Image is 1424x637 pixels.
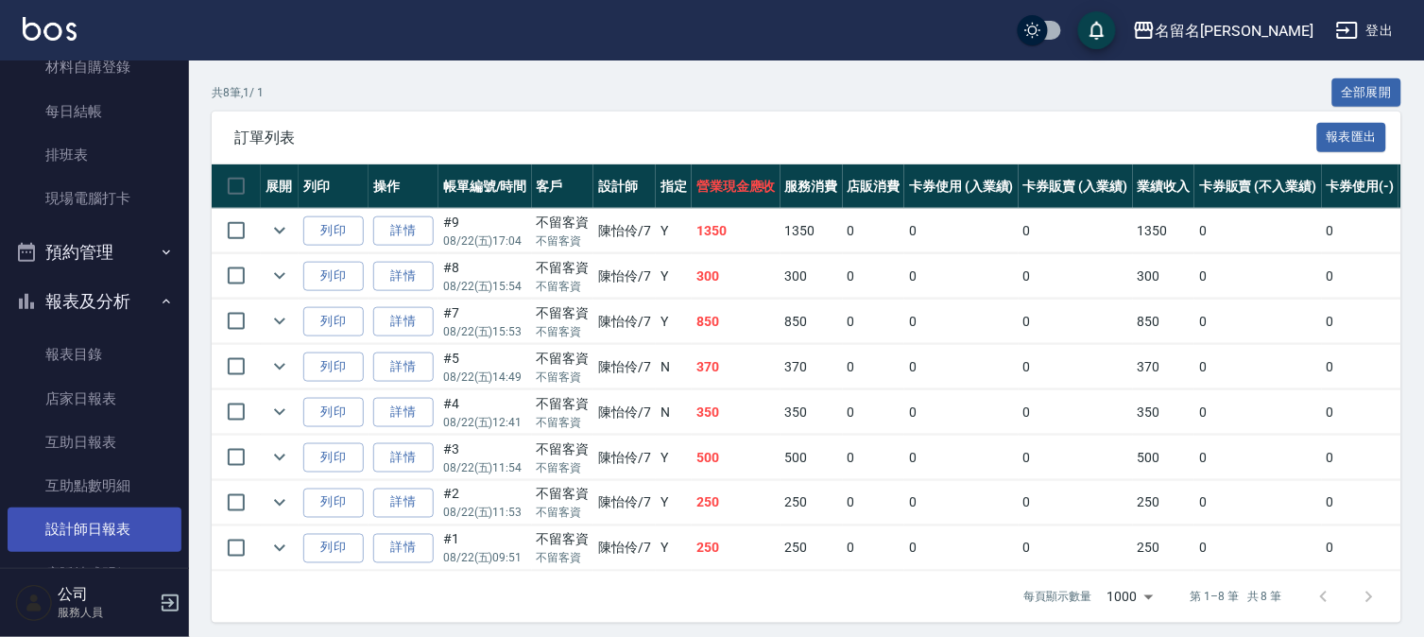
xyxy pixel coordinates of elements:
[781,209,843,253] td: 1350
[1133,300,1195,344] td: 850
[593,436,656,480] td: 陳怡伶 /7
[8,133,181,177] a: 排班表
[303,307,364,336] button: 列印
[15,584,53,622] img: Person
[692,300,781,344] td: 850
[1133,481,1195,525] td: 250
[781,254,843,299] td: 300
[8,228,181,277] button: 預約管理
[1019,254,1133,299] td: 0
[1322,345,1399,389] td: 0
[373,307,434,336] a: 詳情
[8,508,181,551] a: 設計師日報表
[904,436,1019,480] td: 0
[1322,390,1399,435] td: 0
[843,209,905,253] td: 0
[303,489,364,518] button: 列印
[593,526,656,571] td: 陳怡伶 /7
[1133,254,1195,299] td: 300
[1019,436,1133,480] td: 0
[537,505,590,522] p: 不留客資
[1100,572,1160,623] div: 1000
[1194,436,1321,480] td: 0
[537,459,590,476] p: 不留客資
[438,390,532,435] td: #4
[656,209,692,253] td: Y
[1078,11,1116,49] button: save
[266,307,294,336] button: expand row
[266,216,294,245] button: expand row
[1019,526,1133,571] td: 0
[1317,128,1387,146] a: 報表匯出
[438,300,532,344] td: #7
[593,300,656,344] td: 陳怡伶 /7
[904,526,1019,571] td: 0
[781,526,843,571] td: 250
[1322,254,1399,299] td: 0
[781,300,843,344] td: 850
[1191,589,1282,606] p: 第 1–8 筆 共 8 筆
[1322,526,1399,571] td: 0
[234,129,1317,147] span: 訂單列表
[1019,300,1133,344] td: 0
[1019,481,1133,525] td: 0
[537,530,590,550] div: 不留客資
[692,254,781,299] td: 300
[843,481,905,525] td: 0
[656,164,692,209] th: 指定
[1019,390,1133,435] td: 0
[593,164,656,209] th: 設計師
[537,213,590,232] div: 不留客資
[537,485,590,505] div: 不留客資
[1194,345,1321,389] td: 0
[1133,345,1195,389] td: 370
[593,481,656,525] td: 陳怡伶 /7
[656,345,692,389] td: N
[904,481,1019,525] td: 0
[537,323,590,340] p: 不留客資
[1194,390,1321,435] td: 0
[537,414,590,431] p: 不留客資
[843,254,905,299] td: 0
[904,254,1019,299] td: 0
[781,345,843,389] td: 370
[8,552,181,595] a: 店販抽成明細
[781,390,843,435] td: 350
[656,300,692,344] td: Y
[692,436,781,480] td: 500
[303,353,364,382] button: 列印
[373,216,434,246] a: 詳情
[303,216,364,246] button: 列印
[58,585,154,604] h5: 公司
[537,349,590,369] div: 不留客資
[373,489,434,518] a: 詳情
[303,443,364,473] button: 列印
[1322,436,1399,480] td: 0
[443,369,527,386] p: 08/22 (五) 14:49
[373,443,434,473] a: 詳情
[656,481,692,525] td: Y
[537,369,590,386] p: 不留客資
[656,254,692,299] td: Y
[1322,481,1399,525] td: 0
[843,390,905,435] td: 0
[303,398,364,427] button: 列印
[1194,526,1321,571] td: 0
[438,526,532,571] td: #1
[299,164,369,209] th: 列印
[8,333,181,376] a: 報表目錄
[438,209,532,253] td: #9
[692,481,781,525] td: 250
[1024,589,1092,606] p: 每頁顯示數量
[1133,209,1195,253] td: 1350
[656,436,692,480] td: Y
[593,345,656,389] td: 陳怡伶 /7
[1125,11,1321,50] button: 名留名[PERSON_NAME]
[438,254,532,299] td: #8
[537,258,590,278] div: 不留客資
[1194,254,1321,299] td: 0
[8,277,181,326] button: 報表及分析
[443,550,527,567] p: 08/22 (五) 09:51
[904,209,1019,253] td: 0
[1317,123,1387,152] button: 報表匯出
